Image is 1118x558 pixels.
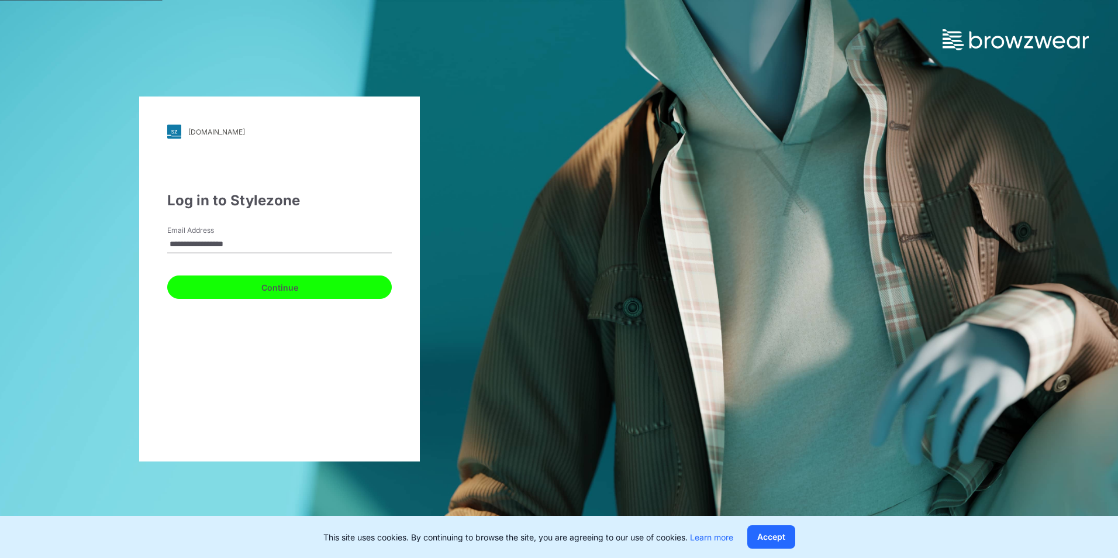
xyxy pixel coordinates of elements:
[323,531,733,543] p: This site uses cookies. By continuing to browse the site, you are agreeing to our use of cookies.
[188,128,245,136] div: [DOMAIN_NAME]
[167,225,249,236] label: Email Address
[167,190,392,211] div: Log in to Stylezone
[747,525,795,549] button: Accept
[167,125,181,139] img: svg+xml;base64,PHN2ZyB3aWR0aD0iMjgiIGhlaWdodD0iMjgiIHZpZXdCb3g9IjAgMCAyOCAyOCIgZmlsbD0ibm9uZSIgeG...
[943,29,1089,50] img: browzwear-logo.73288ffb.svg
[167,125,392,139] a: [DOMAIN_NAME]
[690,532,733,542] a: Learn more
[167,275,392,299] button: Continue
